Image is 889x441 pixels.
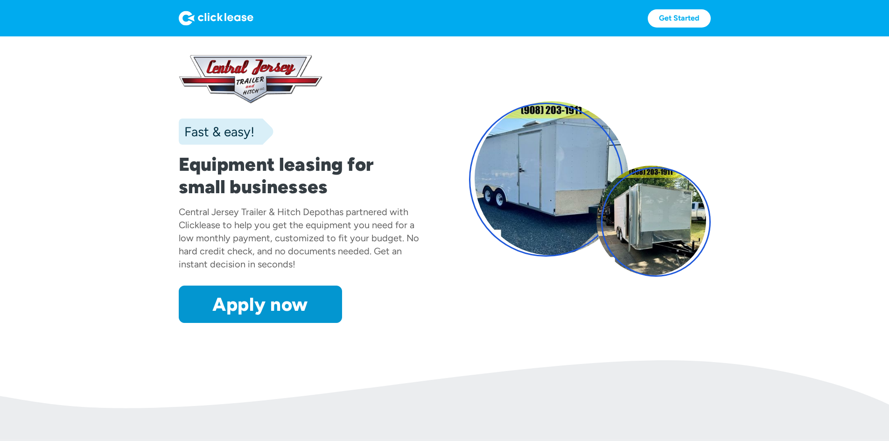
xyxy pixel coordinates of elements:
a: Apply now [179,286,342,323]
h1: Equipment leasing for small businesses [179,153,420,198]
a: Get Started [648,9,711,28]
div: has partnered with Clicklease to help you get the equipment you need for a low monthly payment, c... [179,206,419,270]
div: Fast & easy! [179,122,254,141]
img: Logo [179,11,253,26]
div: Central Jersey Trailer & Hitch Depot [179,206,329,217]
